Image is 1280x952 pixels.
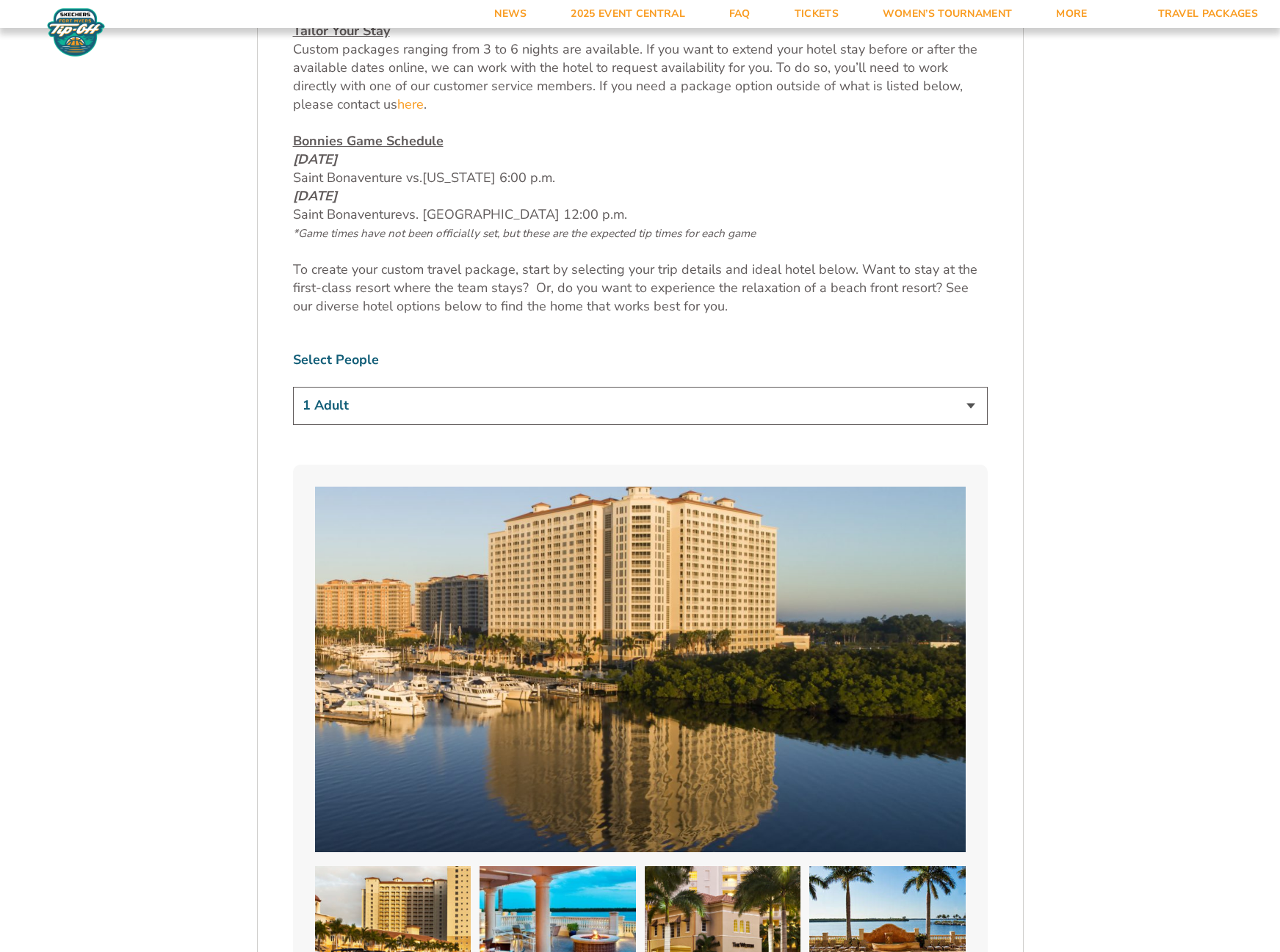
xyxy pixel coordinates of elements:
span: *Game times have not been officially set, but these are the expected tip times for each game [293,226,756,241]
span: [GEOGRAPHIC_DATA] 12:00 p.m. [293,206,756,241]
a: here [397,95,424,114]
u: Tailor Your Stay [293,22,390,40]
span: [US_STATE] 6:00 p.m. [422,169,555,186]
p: Custom packages ranging from 3 to 6 nights are available. If you want to extend your hotel stay b... [293,22,988,115]
em: [DATE] [293,187,337,205]
p: Saint Bonaventure Saint Bonaventure [293,132,988,243]
span: vs. [402,206,419,223]
em: [DATE] [293,150,337,168]
p: To create your custom travel package, start by selecting your trip details and ideal hotel below.... [293,261,988,316]
u: Bonnies Game Schedule [293,132,444,150]
span: vs. [406,169,422,186]
label: Select People [293,351,988,369]
img: Fort Myers Tip-Off [44,7,108,57]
